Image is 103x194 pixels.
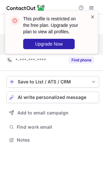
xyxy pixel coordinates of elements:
span: Add to email campaign [17,110,69,115]
button: save-profile-one-click [6,76,99,88]
button: AI write personalized message [6,92,99,103]
header: This profile is restricted on the free plan. Upgrade your plan to view all profiles. [23,16,82,35]
button: Find work email [6,123,99,132]
img: error [10,16,20,26]
img: ContactOut v5.3.10 [6,4,45,12]
span: Notes [17,137,97,143]
span: AI write personalized message [18,95,86,100]
button: Upgrade Now [23,39,75,49]
span: Upgrade Now [35,41,63,47]
button: Add to email campaign [6,107,99,119]
div: Save to List / ATS / CRM [18,79,88,84]
button: Notes [6,135,99,145]
span: Find work email [17,124,97,130]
